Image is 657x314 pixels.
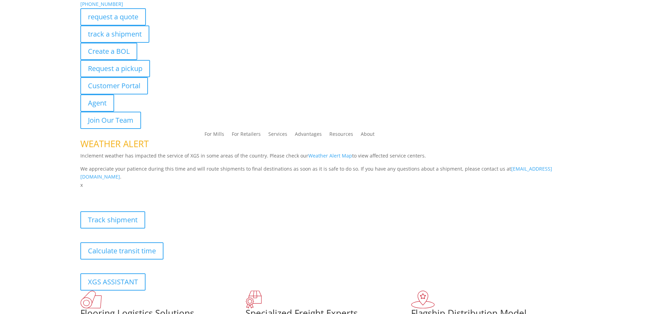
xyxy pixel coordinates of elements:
a: XGS ASSISTANT [80,273,146,291]
p: x [80,181,577,189]
img: xgs-icon-total-supply-chain-intelligence-red [80,291,102,308]
a: Advantages [295,132,322,139]
a: Track shipment [80,211,145,229]
a: Calculate transit time [80,242,163,260]
a: For Retailers [232,132,261,139]
a: Create a BOL [80,43,137,60]
a: Agent [80,94,114,112]
p: We appreciate your patience during this time and will route shipments to final destinations as so... [80,165,577,181]
a: About [361,132,375,139]
img: xgs-icon-flagship-distribution-model-red [411,291,435,308]
span: WEATHER ALERT [80,138,149,150]
img: xgs-icon-focused-on-flooring-red [246,291,262,308]
a: track a shipment [80,26,149,43]
a: Request a pickup [80,60,150,77]
a: Join Our Team [80,112,141,129]
a: Services [268,132,287,139]
a: request a quote [80,8,146,26]
a: [PHONE_NUMBER] [80,1,123,7]
a: Customer Portal [80,77,148,94]
a: Resources [329,132,353,139]
a: For Mills [205,132,224,139]
p: Inclement weather has impacted the service of XGS in some areas of the country. Please check our ... [80,152,577,165]
b: Visibility, transparency, and control for your entire supply chain. [80,190,234,197]
a: Weather Alert Map [308,152,352,159]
